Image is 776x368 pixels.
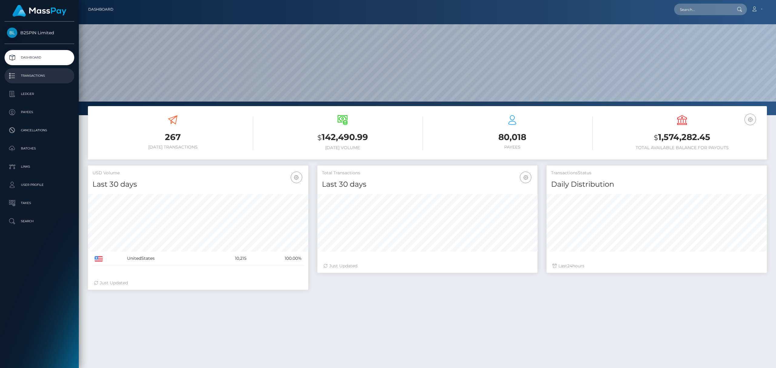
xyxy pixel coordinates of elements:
[602,131,762,144] h3: 1,574,282.45
[92,145,253,150] h6: [DATE] Transactions
[7,28,17,38] img: B2SPIN Limited
[5,214,74,229] a: Search
[322,179,533,190] h4: Last 30 days
[551,170,762,176] h5: Transactions
[95,256,103,262] img: US.png
[322,170,533,176] h5: Total Transactions
[208,252,249,266] td: 10,215
[553,263,761,269] div: Last hours
[5,159,74,174] a: Links
[323,263,532,269] div: Just Updated
[551,179,762,190] h4: Daily Distribution
[5,50,74,65] a: Dashboard
[7,108,72,117] p: Payees
[317,133,322,142] small: $
[7,144,72,153] p: Batches
[88,3,113,16] a: Dashboard
[7,217,72,226] p: Search
[5,105,74,120] a: Payees
[674,4,731,15] input: Search...
[5,68,74,83] a: Transactions
[141,256,152,261] mh: State
[432,145,593,150] h6: Payees
[5,86,74,102] a: Ledger
[7,180,72,189] p: User Profile
[7,53,72,62] p: Dashboard
[7,89,72,99] p: Ledger
[567,263,572,269] span: 24
[5,123,74,138] a: Cancellations
[5,196,74,211] a: Taxes
[125,252,208,266] td: United s
[578,170,591,176] mh: Status
[7,162,72,171] p: Links
[7,126,72,135] p: Cancellations
[92,131,253,143] h3: 267
[5,141,74,156] a: Batches
[94,280,302,286] div: Just Updated
[12,5,66,17] img: MassPay Logo
[5,30,74,35] span: B2SPIN Limited
[249,252,304,266] td: 100.00%
[602,145,762,150] h6: Total Available Balance for Payouts
[654,133,658,142] small: $
[7,199,72,208] p: Taxes
[5,177,74,192] a: User Profile
[262,145,423,150] h6: [DATE] Volume
[262,131,423,144] h3: 142,490.99
[7,71,72,80] p: Transactions
[432,131,593,143] h3: 80,018
[92,170,304,176] h5: USD Volume
[92,179,304,190] h4: Last 30 days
